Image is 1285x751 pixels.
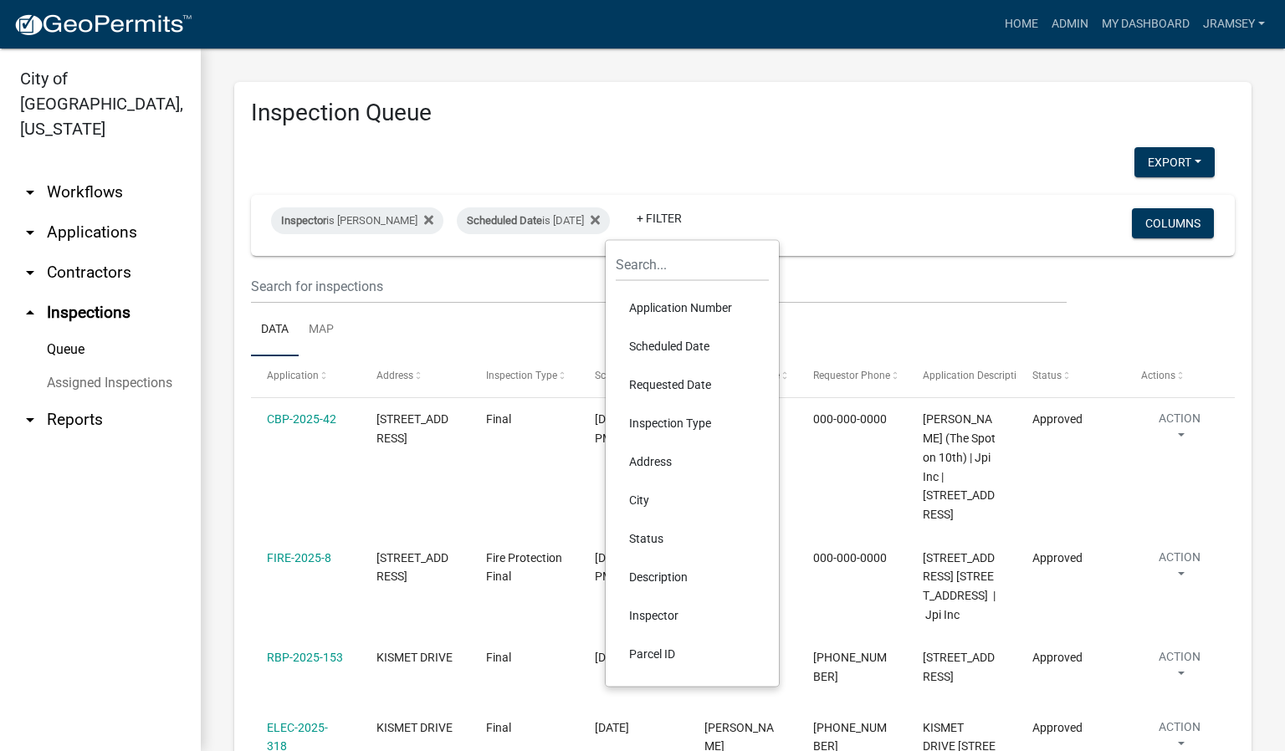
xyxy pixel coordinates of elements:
[486,721,511,734] span: Final
[251,99,1235,127] h3: Inspection Queue
[1032,370,1062,381] span: Status
[1016,356,1126,396] datatable-header-cell: Status
[616,404,769,442] li: Inspection Type
[923,412,996,521] span: Dujuan Presley (The Spot on 10th) | Jpi Inc | 1710 EAST TENTH STREET
[595,410,672,448] div: [DATE] 12:30 PM
[361,356,470,396] datatable-header-cell: Address
[271,207,443,234] div: is [PERSON_NAME]
[616,519,769,558] li: Status
[467,214,542,227] span: Scheduled Date
[376,370,413,381] span: Address
[616,289,769,327] li: Application Number
[616,327,769,365] li: Scheduled Date
[813,551,887,565] span: 000-000-0000
[267,370,319,381] span: Application
[1095,8,1196,40] a: My Dashboard
[595,549,672,587] div: [DATE] 12:30 PM
[1141,648,1218,690] button: Action
[376,651,453,664] span: KISMET DRIVE
[1134,147,1215,177] button: Export
[376,551,448,584] span: 1710 EAST TENTH STREET
[1196,8,1272,40] a: jramsey
[616,596,769,635] li: Inspector
[907,356,1016,396] datatable-header-cell: Application Description
[20,303,40,323] i: arrow_drop_up
[486,412,511,426] span: Final
[20,410,40,430] i: arrow_drop_down
[267,651,343,664] a: RBP-2025-153
[616,481,769,519] li: City
[616,635,769,673] li: Parcel ID
[299,304,344,357] a: Map
[486,651,511,664] span: Final
[1032,551,1083,565] span: Approved
[923,370,1028,381] span: Application Description
[1032,412,1083,426] span: Approved
[486,370,557,381] span: Inspection Type
[616,365,769,404] li: Requested Date
[595,648,672,667] div: [DATE]
[1032,651,1083,664] span: Approved
[20,222,40,243] i: arrow_drop_down
[251,356,361,396] datatable-header-cell: Application
[376,721,453,734] span: KISMET DRIVE
[797,356,907,396] datatable-header-cell: Requestor Phone
[267,412,336,426] a: CBP-2025-42
[1141,410,1218,452] button: Action
[595,718,672,738] div: [DATE]
[251,269,1067,304] input: Search for inspections
[813,412,887,426] span: 000-000-0000
[376,412,448,445] span: 1710 EAST TENTH STREET
[923,651,995,683] span: 7992 Kismet Drive | Lot 249
[616,442,769,481] li: Address
[998,8,1045,40] a: Home
[469,356,579,396] datatable-header-cell: Inspection Type
[20,182,40,202] i: arrow_drop_down
[813,651,887,683] span: 502-616-5598
[616,558,769,596] li: Description
[1045,8,1095,40] a: Admin
[20,263,40,283] i: arrow_drop_down
[579,356,689,396] datatable-header-cell: Scheduled Time
[1125,356,1235,396] datatable-header-cell: Actions
[267,551,331,565] a: FIRE-2025-8
[457,207,610,234] div: is [DATE]
[616,248,769,282] input: Search...
[923,551,996,621] span: 1710 EAST TENTH STREET 1710 E 10th Street | Jpi Inc
[281,214,326,227] span: Inspector
[1141,549,1218,590] button: Action
[1032,721,1083,734] span: Approved
[623,203,695,233] a: + Filter
[813,370,890,381] span: Requestor Phone
[1132,208,1214,238] button: Columns
[486,551,562,584] span: Fire Protection Final
[595,370,667,381] span: Scheduled Time
[1141,370,1175,381] span: Actions
[251,304,299,357] a: Data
